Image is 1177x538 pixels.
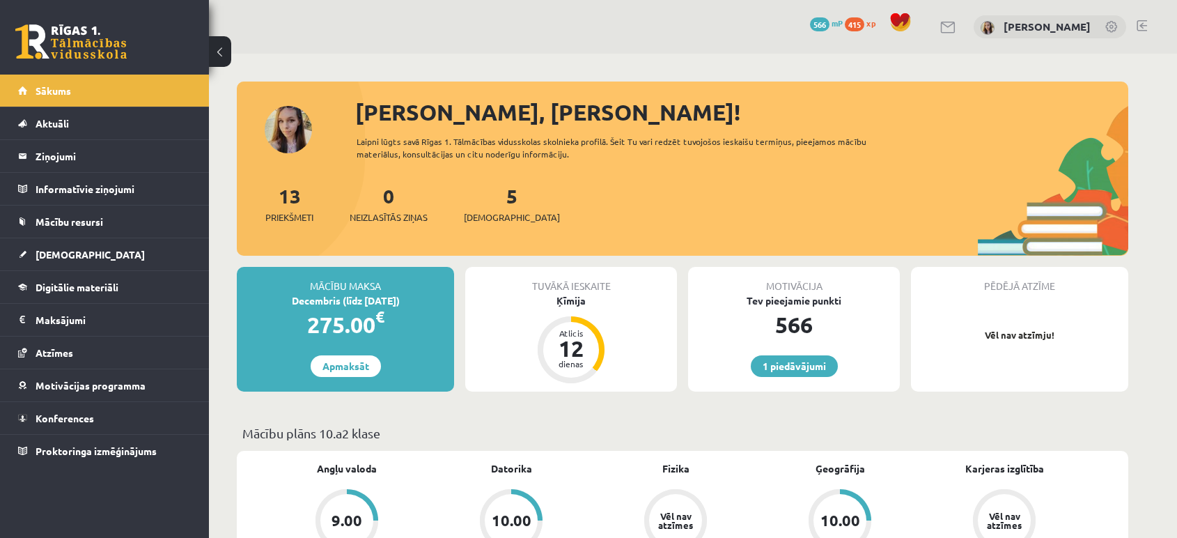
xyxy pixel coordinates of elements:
div: 10.00 [492,513,531,528]
div: Mācību maksa [237,267,454,293]
a: Ķīmija Atlicis 12 dienas [465,293,677,385]
div: 12 [550,337,592,360]
a: Digitālie materiāli [18,271,192,303]
div: Motivācija [688,267,900,293]
a: 566 mP [810,17,843,29]
a: Konferences [18,402,192,434]
a: Maksājumi [18,304,192,336]
a: Karjeras izglītība [965,461,1044,476]
a: [PERSON_NAME] [1004,20,1091,33]
span: Motivācijas programma [36,379,146,392]
div: dienas [550,360,592,368]
legend: Maksājumi [36,304,192,336]
a: Apmaksāt [311,355,381,377]
span: [DEMOGRAPHIC_DATA] [464,210,560,224]
a: Motivācijas programma [18,369,192,401]
a: Fizika [662,461,689,476]
span: Atzīmes [36,346,73,359]
div: Laipni lūgts savā Rīgas 1. Tālmācības vidusskolas skolnieka profilā. Šeit Tu vari redzēt tuvojošo... [357,135,891,160]
a: Aktuāli [18,107,192,139]
a: 5[DEMOGRAPHIC_DATA] [464,183,560,224]
span: Digitālie materiāli [36,281,118,293]
a: Ziņojumi [18,140,192,172]
div: Vēl nav atzīmes [656,512,695,530]
div: Ķīmija [465,293,677,308]
a: Ģeogrāfija [816,461,865,476]
div: 566 [688,308,900,341]
span: Proktoringa izmēģinājums [36,445,157,457]
a: Informatīvie ziņojumi [18,173,192,205]
a: [DEMOGRAPHIC_DATA] [18,238,192,270]
span: xp [866,17,875,29]
a: Angļu valoda [317,461,377,476]
div: 275.00 [237,308,454,341]
div: Pēdējā atzīme [911,267,1128,293]
img: Marija Nicmane [981,21,995,35]
span: [DEMOGRAPHIC_DATA] [36,248,145,261]
a: 1 piedāvājumi [751,355,838,377]
a: 13Priekšmeti [265,183,313,224]
span: Aktuāli [36,117,69,130]
span: Sākums [36,84,71,97]
legend: Informatīvie ziņojumi [36,173,192,205]
a: 415 xp [845,17,882,29]
div: Decembris (līdz [DATE]) [237,293,454,308]
span: 566 [810,17,829,31]
a: Datorika [491,461,532,476]
a: Atzīmes [18,337,192,369]
p: Vēl nav atzīmju! [918,328,1121,342]
span: mP [832,17,843,29]
a: 0Neizlasītās ziņas [350,183,428,224]
a: Proktoringa izmēģinājums [18,435,192,467]
a: Sākums [18,75,192,107]
legend: Ziņojumi [36,140,192,172]
p: Mācību plāns 10.a2 klase [242,424,1123,443]
span: Neizlasītās ziņas [350,210,428,224]
div: Vēl nav atzīmes [985,512,1024,530]
div: [PERSON_NAME], [PERSON_NAME]! [355,95,1128,129]
div: Atlicis [550,329,592,337]
a: Mācību resursi [18,206,192,238]
div: Tuvākā ieskaite [465,267,677,293]
span: Mācību resursi [36,215,103,228]
div: 10.00 [820,513,860,528]
span: Konferences [36,412,94,424]
div: Tev pieejamie punkti [688,293,900,308]
span: 415 [845,17,864,31]
span: Priekšmeti [265,210,313,224]
a: Rīgas 1. Tālmācības vidusskola [15,24,127,59]
span: € [375,307,384,327]
div: 9.00 [332,513,362,528]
